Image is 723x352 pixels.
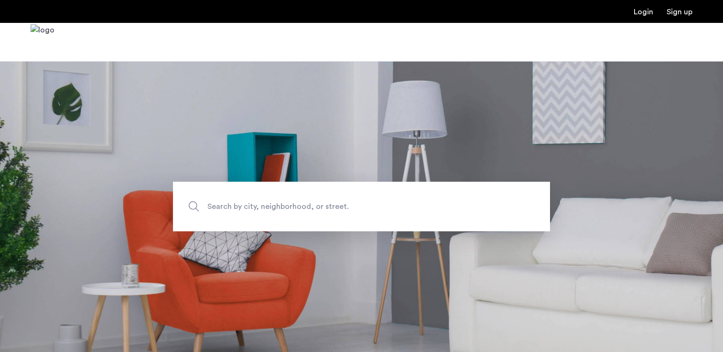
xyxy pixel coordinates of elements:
a: Login [634,8,653,16]
img: logo [31,24,54,60]
a: Registration [667,8,692,16]
input: Apartment Search [173,182,550,231]
a: Cazamio Logo [31,24,54,60]
span: Search by city, neighborhood, or street. [207,200,471,213]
